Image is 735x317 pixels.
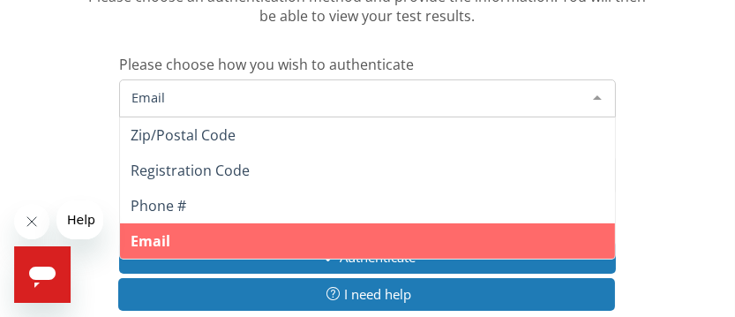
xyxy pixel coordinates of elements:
span: Phone # [131,196,186,215]
span: Email [131,231,170,251]
iframe: Button to launch messaging window [14,246,71,303]
button: I need help [118,278,614,311]
span: Please choose how you wish to authenticate [119,55,414,74]
span: Registration Code [131,161,250,180]
span: Email [127,87,579,107]
iframe: Message from company [56,200,103,239]
span: Zip/Postal Code [131,125,236,145]
iframe: Close message [14,204,49,239]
